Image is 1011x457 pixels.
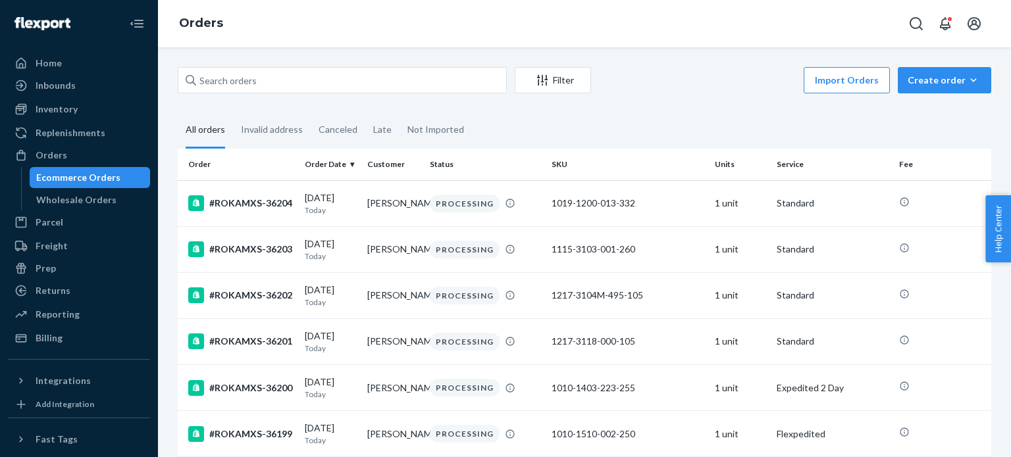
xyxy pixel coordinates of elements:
[305,204,357,216] p: Today
[515,74,590,87] div: Filter
[36,398,94,410] div: Add Integration
[932,11,958,37] button: Open notifications
[305,297,357,308] p: Today
[430,379,500,397] div: PROCESSING
[168,5,234,43] ol: breadcrumbs
[8,327,150,349] a: Billing
[710,180,772,226] td: 1 unit
[430,241,500,258] div: PROCESSING
[36,216,63,229] div: Parcel
[961,11,987,37] button: Open account menu
[36,308,80,321] div: Reporting
[30,189,151,210] a: Wholesale Orders
[8,397,150,412] a: Add Integration
[36,149,67,162] div: Orders
[777,243,888,256] p: Standard
[36,103,78,116] div: Inventory
[362,318,425,364] td: [PERSON_NAME]
[362,411,425,457] td: [PERSON_NAME]
[8,145,150,166] a: Orders
[36,262,56,275] div: Prep
[373,112,392,147] div: Late
[515,67,591,93] button: Filter
[898,67,991,93] button: Create order
[552,243,704,256] div: 1115-3103-001-260
[430,333,500,350] div: PROCESSING
[771,149,893,180] th: Service
[362,272,425,318] td: [PERSON_NAME]
[8,75,150,96] a: Inbounds
[362,365,425,411] td: [PERSON_NAME]
[36,79,76,92] div: Inbounds
[928,418,998,450] iframe: Opens a widget where you can chat to one of our agents
[188,426,294,442] div: #ROKAMXS-36199
[710,272,772,318] td: 1 unit
[188,380,294,396] div: #ROKAMXS-36200
[908,74,981,87] div: Create order
[777,335,888,348] p: Standard
[894,149,991,180] th: Fee
[903,11,929,37] button: Open Search Box
[985,195,1011,262] button: Help Center
[305,435,357,446] p: Today
[30,167,151,188] a: Ecommerce Orders
[179,16,223,30] a: Orders
[305,191,357,216] div: [DATE]
[36,374,91,387] div: Integrations
[188,287,294,303] div: #ROKAMXS-36202
[188,241,294,257] div: #ROKAMXS-36203
[8,258,150,279] a: Prep
[305,343,357,354] p: Today
[407,112,464,147] div: Not Imported
[710,226,772,272] td: 1 unit
[8,370,150,391] button: Integrations
[241,112,303,147] div: Invalid address
[367,158,419,170] div: Customer
[8,235,150,256] a: Freight
[804,67,890,93] button: Import Orders
[36,284,70,297] div: Returns
[552,427,704,441] div: 1010-1510-002-250
[546,149,709,180] th: SKU
[305,251,357,262] p: Today
[430,195,500,212] div: PROCESSING
[36,433,78,446] div: Fast Tags
[430,425,500,443] div: PROCESSING
[710,411,772,457] td: 1 unit
[305,283,357,308] div: [DATE]
[362,180,425,226] td: [PERSON_NAME]
[36,126,105,139] div: Replenishments
[8,122,150,143] a: Replenishments
[425,149,546,180] th: Status
[36,171,120,184] div: Ecommerce Orders
[14,17,70,30] img: Flexport logo
[8,53,150,74] a: Home
[777,381,888,395] p: Expedited 2 Day
[8,304,150,325] a: Reporting
[777,289,888,302] p: Standard
[124,11,150,37] button: Close Navigation
[8,212,150,233] a: Parcel
[710,365,772,411] td: 1 unit
[36,331,63,345] div: Billing
[777,197,888,210] p: Standard
[299,149,362,180] th: Order Date
[552,289,704,302] div: 1217-3104M-495-105
[710,318,772,364] td: 1 unit
[552,335,704,348] div: 1217-3118-000-105
[36,193,117,206] div: Wholesale Orders
[188,333,294,349] div: #ROKAMXS-36201
[710,149,772,180] th: Units
[305,237,357,262] div: [DATE]
[178,67,507,93] input: Search orders
[305,329,357,354] div: [DATE]
[186,112,225,149] div: All orders
[305,421,357,446] div: [DATE]
[777,427,888,441] p: Flexpedited
[36,239,68,253] div: Freight
[430,287,500,304] div: PROCESSING
[36,57,62,70] div: Home
[188,195,294,211] div: #ROKAMXS-36204
[8,99,150,120] a: Inventory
